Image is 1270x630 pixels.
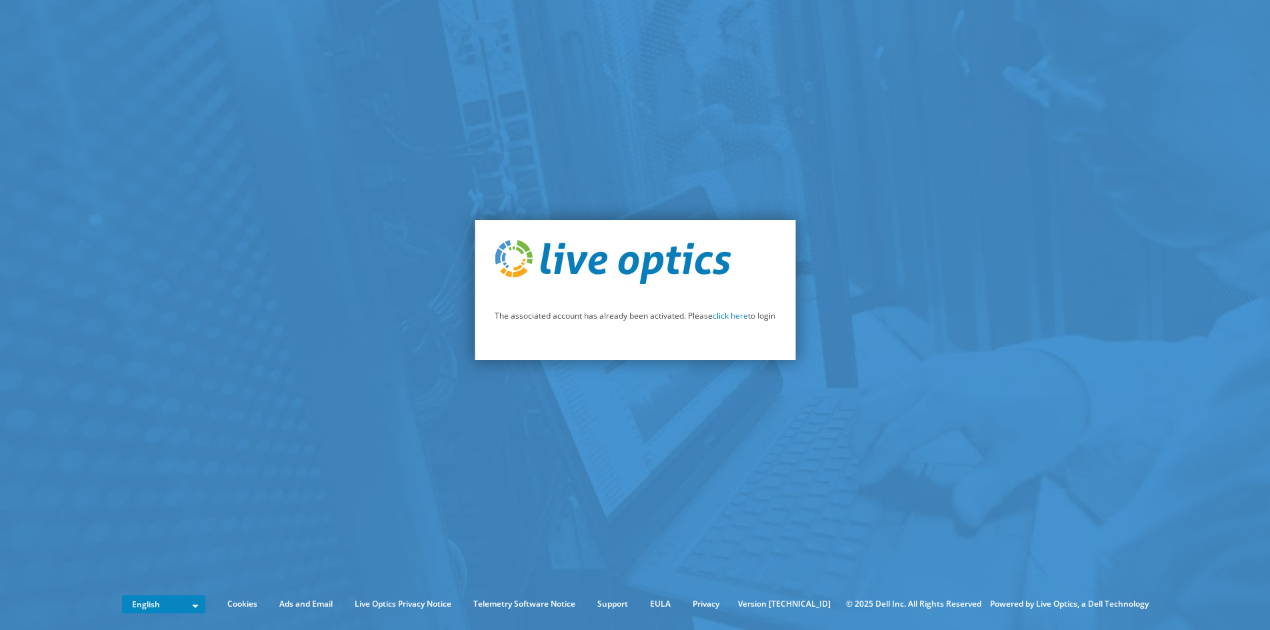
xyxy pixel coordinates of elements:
a: Live Optics Privacy Notice [345,597,461,611]
img: live_optics_svg.svg [495,240,731,284]
p: The associated account has already been activated. Please to login [495,309,775,323]
a: Privacy [683,597,729,611]
a: EULA [640,597,681,611]
li: Powered by Live Optics, a Dell Technology [990,597,1149,611]
a: Telemetry Software Notice [463,597,585,611]
a: Ads and Email [269,597,343,611]
a: Support [587,597,638,611]
a: Cookies [217,597,267,611]
a: click here [713,310,748,321]
li: Version [TECHNICAL_ID] [731,597,837,611]
li: © 2025 Dell Inc. All Rights Reserved [839,597,988,611]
